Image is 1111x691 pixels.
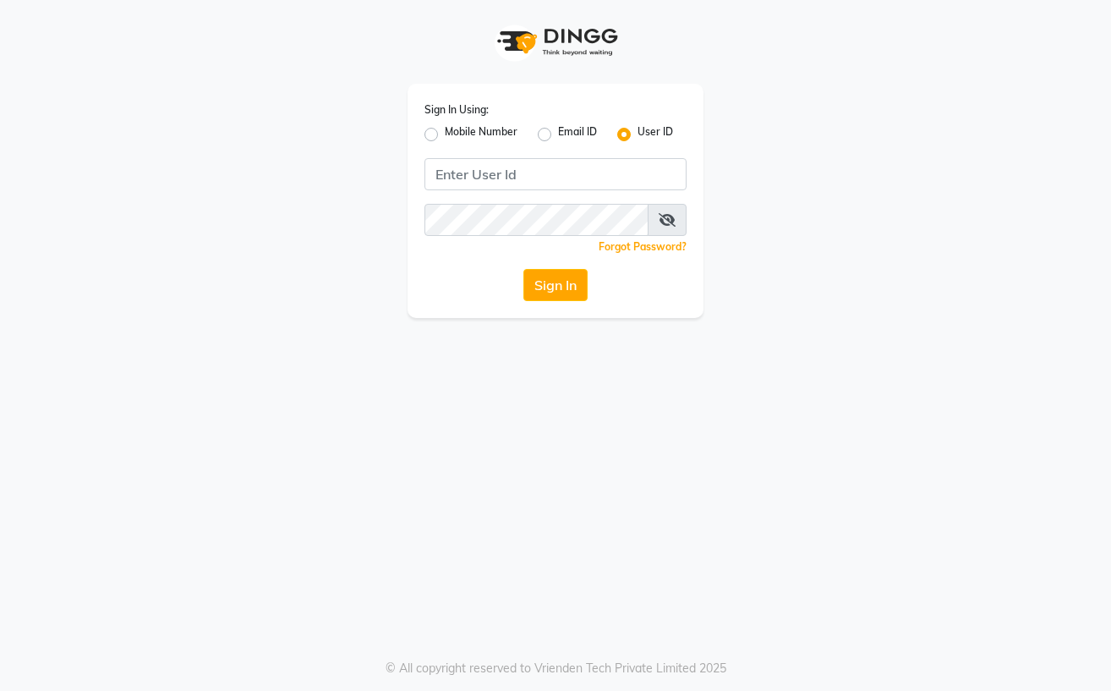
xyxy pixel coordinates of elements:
[424,204,649,236] input: Username
[488,17,623,67] img: logo1.svg
[523,269,588,301] button: Sign In
[445,124,517,145] label: Mobile Number
[599,240,687,253] a: Forgot Password?
[638,124,673,145] label: User ID
[424,158,687,190] input: Username
[558,124,597,145] label: Email ID
[424,102,489,118] label: Sign In Using:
